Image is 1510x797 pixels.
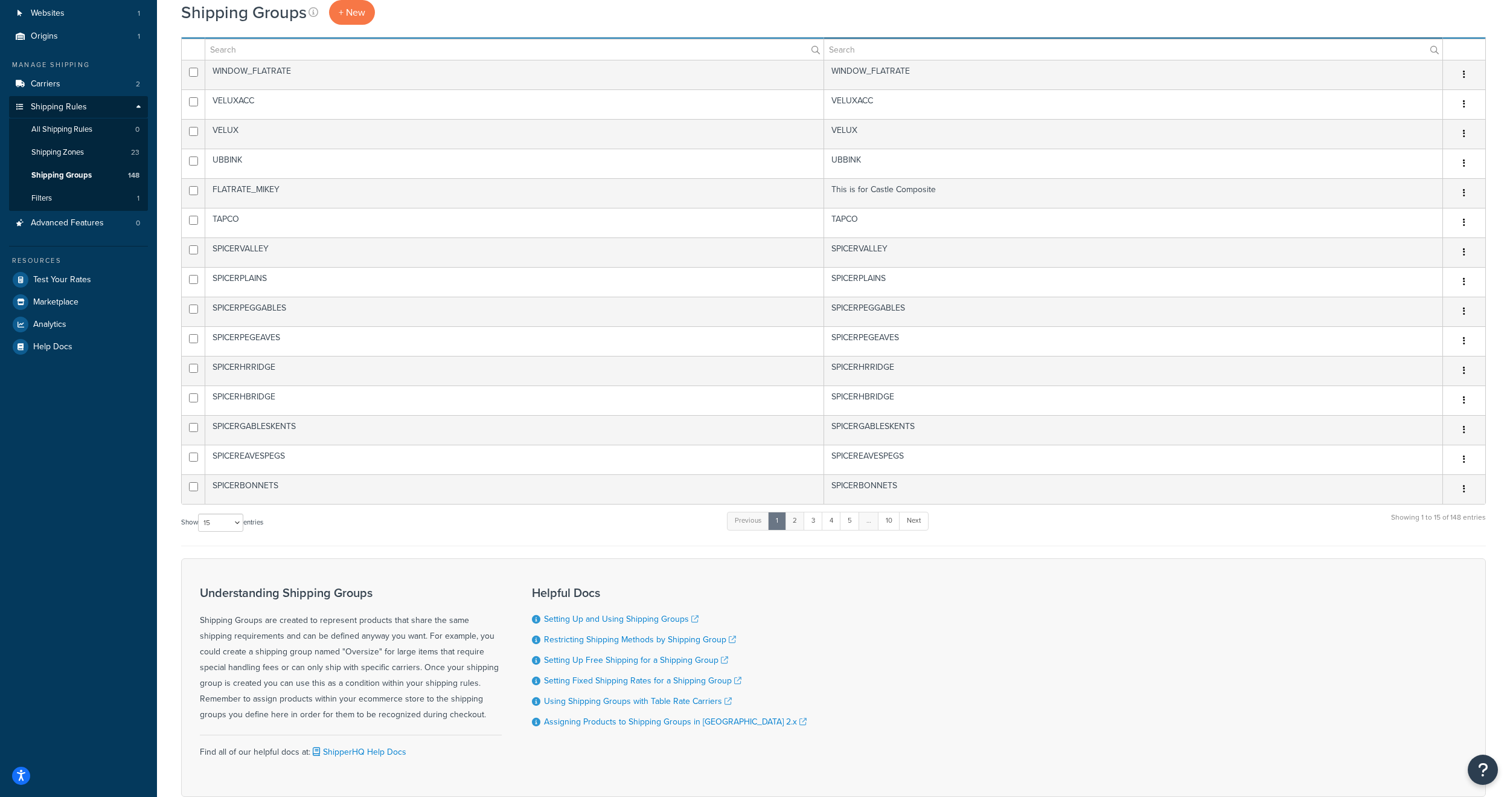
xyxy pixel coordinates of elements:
[205,39,824,60] input: Search
[9,60,148,70] div: Manage Shipping
[824,237,1443,267] td: SPICERVALLEY
[33,275,91,285] span: Test Your Rates
[205,326,824,356] td: SPICERPEGEAVES
[138,8,140,19] span: 1
[9,164,148,187] li: Shipping Groups
[9,291,148,313] a: Marketplace
[9,212,148,234] li: Advanced Features
[9,256,148,266] div: Resources
[205,474,824,504] td: SPICERBONNETS
[544,674,741,687] a: Setting Fixed Shipping Rates for a Shipping Group
[859,512,879,530] a: …
[532,586,807,599] h3: Helpful Docs
[9,2,148,25] li: Websites
[31,170,92,181] span: Shipping Groups
[136,79,140,89] span: 2
[31,124,92,135] span: All Shipping Rules
[9,25,148,48] a: Origins 1
[824,297,1443,326] td: SPICERPEGGABLES
[824,356,1443,386] td: SPICERHRRIDGE
[9,187,148,210] li: Filters
[768,512,786,530] a: 1
[824,386,1443,415] td: SPICERHBRIDGE
[785,512,805,530] a: 2
[824,415,1443,445] td: SPICERGABLESKENTS
[205,386,824,415] td: SPICERHBRIDGE
[9,336,148,358] a: Help Docs
[205,445,824,474] td: SPICEREAVESPEGS
[824,445,1443,474] td: SPICEREAVESPEGS
[137,193,139,204] span: 1
[198,514,243,532] select: Showentries
[824,60,1443,89] td: WINDOW_FLATRATE
[9,118,148,141] li: All Shipping Rules
[899,512,929,530] a: Next
[205,267,824,297] td: SPICERPLAINS
[205,119,824,149] td: VELUX
[544,715,807,728] a: Assigning Products to Shipping Groups in [GEOGRAPHIC_DATA] 2.x
[824,149,1443,178] td: UBBINK
[804,512,823,530] a: 3
[136,218,140,228] span: 0
[200,586,502,599] h3: Understanding Shipping Groups
[840,512,860,530] a: 5
[205,60,824,89] td: WINDOW_FLATRATE
[9,73,148,95] a: Carriers 2
[544,654,728,666] a: Setting Up Free Shipping for a Shipping Group
[9,187,148,210] a: Filters 1
[181,1,307,24] h1: Shipping Groups
[205,356,824,386] td: SPICERHRRIDGE
[31,8,65,19] span: Websites
[205,149,824,178] td: UBBINK
[824,119,1443,149] td: VELUX
[205,208,824,237] td: TAPCO
[135,124,139,135] span: 0
[824,267,1443,297] td: SPICERPLAINS
[9,164,148,187] a: Shipping Groups 148
[9,25,148,48] li: Origins
[138,31,140,42] span: 1
[9,118,148,141] a: All Shipping Rules 0
[205,237,824,267] td: SPICERVALLEY
[200,586,502,723] div: Shipping Groups are created to represent products that share the same shipping requirements and c...
[878,512,900,530] a: 10
[727,512,769,530] a: Previous
[9,141,148,164] a: Shipping Zones 23
[9,96,148,211] li: Shipping Rules
[824,89,1443,119] td: VELUXACC
[31,193,52,204] span: Filters
[310,746,406,758] a: ShipperHQ Help Docs
[31,218,104,228] span: Advanced Features
[205,178,824,208] td: FLATRATE_MIKEY
[9,73,148,95] li: Carriers
[822,512,841,530] a: 4
[824,474,1443,504] td: SPICERBONNETS
[31,147,84,158] span: Shipping Zones
[31,102,87,112] span: Shipping Rules
[205,297,824,326] td: SPICERPEGGABLES
[33,297,78,308] span: Marketplace
[824,326,1443,356] td: SPICERPEGEAVES
[205,89,824,119] td: VELUXACC
[181,514,263,532] label: Show entries
[33,320,66,330] span: Analytics
[544,695,732,708] a: Using Shipping Groups with Table Rate Carriers
[824,39,1442,60] input: Search
[9,2,148,25] a: Websites 1
[9,141,148,164] li: Shipping Zones
[205,415,824,445] td: SPICERGABLESKENTS
[9,212,148,234] a: Advanced Features 0
[9,314,148,335] a: Analytics
[544,633,736,646] a: Restricting Shipping Methods by Shipping Group
[128,170,139,181] span: 148
[9,269,148,291] a: Test Your Rates
[339,5,365,19] span: + New
[33,342,72,352] span: Help Docs
[1468,755,1498,785] button: Open Resource Center
[200,735,502,760] div: Find all of our helpful docs at:
[544,613,699,625] a: Setting Up and Using Shipping Groups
